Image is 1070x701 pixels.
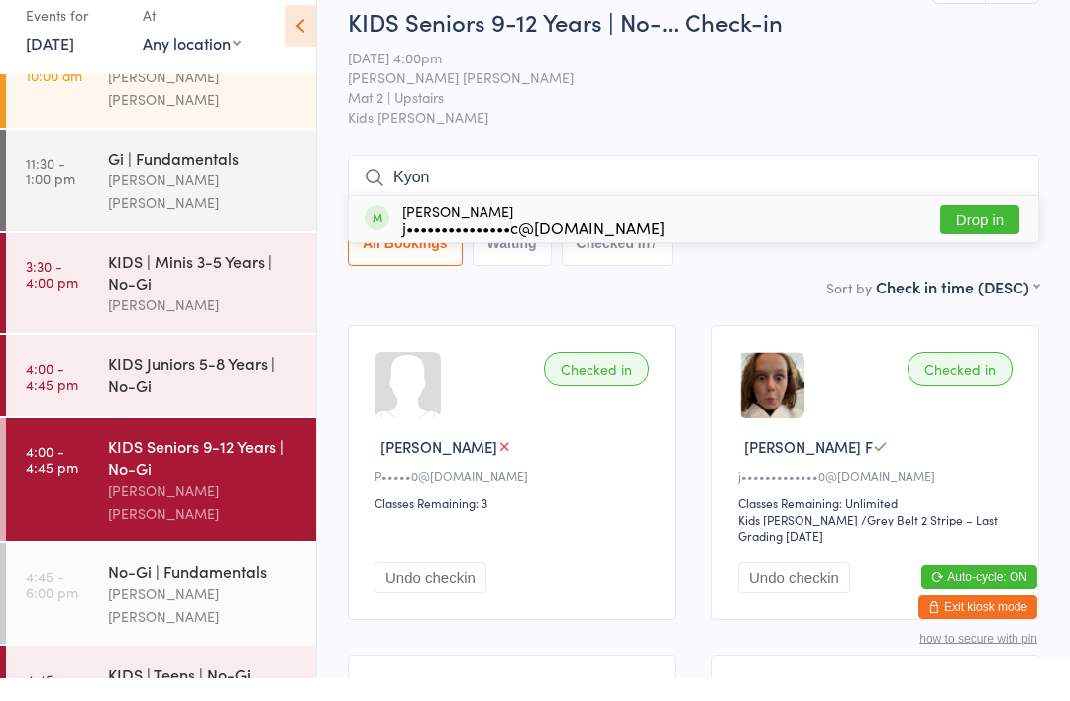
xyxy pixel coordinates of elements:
time: 4:00 - 4:45 pm [26,466,78,498]
div: [PERSON_NAME] [PERSON_NAME] [108,88,299,134]
span: Mat 2 | Upstairs [348,110,1009,130]
a: 11:30 -1:00 pmGi | Fundamentals[PERSON_NAME] [PERSON_NAME] [6,153,316,254]
time: 9:00 - 10:00 am [26,74,82,106]
time: 4:00 - 4:45 pm [26,383,78,414]
a: 9:00 -10:00 am[GEOGRAPHIC_DATA][PERSON_NAME] [PERSON_NAME] [6,50,316,151]
a: 4:00 -4:45 pmKIDS Juniors 5-8 Years | No-Gi [6,358,316,439]
div: Events for [26,22,123,55]
div: Check in time (DESC) [876,298,1039,320]
h2: KIDS Seniors 9-12 Years | No-… Check-in [348,28,1039,60]
button: Auto-cycle: ON [921,588,1037,612]
button: All Bookings [348,243,463,289]
div: [PERSON_NAME] [PERSON_NAME] [108,502,299,547]
button: how to secure with pin [919,654,1037,668]
label: Sort by [826,300,872,320]
span: [PERSON_NAME] [380,459,497,480]
span: / Grey Belt 2 Stripe – Last Grading [DATE] [738,533,998,567]
div: 7 [650,258,658,274]
span: [PERSON_NAME] F [744,459,873,480]
div: No-Gi | Fundamentals [108,583,299,605]
time: 11:30 - 1:00 pm [26,177,75,209]
div: Classes Remaining: Unlimited [738,517,1018,533]
div: KIDS Juniors 5-8 Years | No-Gi [108,375,299,418]
button: Checked in7 [562,243,674,289]
div: [PERSON_NAME] [402,226,665,258]
div: KIDS Seniors 9-12 Years | No-Gi [108,458,299,502]
a: 4:45 -6:00 pmNo-Gi | Fundamentals[PERSON_NAME] [PERSON_NAME] [6,566,316,667]
a: 4:00 -4:45 pmKIDS Seniors 9-12 Years | No-Gi[PERSON_NAME] [PERSON_NAME] [6,441,316,564]
div: Checked in [544,375,649,409]
button: Exit kiosk mode [918,618,1037,642]
button: Undo checkin [374,585,486,616]
time: 4:45 - 6:00 pm [26,591,78,623]
div: [PERSON_NAME] [108,316,299,339]
div: [PERSON_NAME] [PERSON_NAME] [108,605,299,650]
div: Any location [143,55,241,76]
button: Drop in [940,228,1019,257]
div: KIDS | Minis 3-5 Years | No-Gi [108,273,299,316]
div: P•••••0@[DOMAIN_NAME] [374,490,655,507]
div: At [143,22,241,55]
div: Gi | Fundamentals [108,170,299,191]
div: Kids [PERSON_NAME] [738,533,858,550]
img: image1693967741.png [738,375,804,441]
div: Checked in [908,375,1013,409]
div: Classes Remaining: 3 [374,517,655,533]
a: [DATE] [26,55,74,76]
button: Waiting [473,243,552,289]
div: j•••••••••••••••c@[DOMAIN_NAME] [402,242,665,258]
time: 3:30 - 4:00 pm [26,281,78,312]
div: [PERSON_NAME] [PERSON_NAME] [108,191,299,237]
div: j•••••••••••••0@[DOMAIN_NAME] [738,490,1018,507]
span: Kids [PERSON_NAME] [348,130,1039,150]
span: [PERSON_NAME] [PERSON_NAME] [348,90,1009,110]
span: [DATE] 4:00pm [348,70,1009,90]
a: 3:30 -4:00 pmKIDS | Minis 3-5 Years | No-Gi[PERSON_NAME] [6,256,316,356]
input: Search [348,177,1039,223]
button: Undo checkin [738,585,850,616]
